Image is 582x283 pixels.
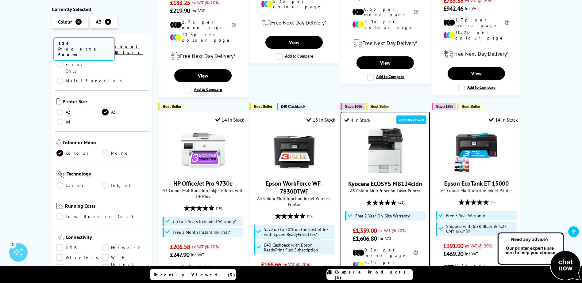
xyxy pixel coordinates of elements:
span: inc VAT [191,252,204,258]
a: reset filters [115,43,143,55]
span: inc VAT [378,236,392,241]
span: A3 Colour Multifunction Inkjet Printer with HP Plus [162,187,244,199]
span: Save 16% [345,104,362,109]
span: £247.90 [170,251,189,259]
span: Printer Size [63,98,148,106]
a: A2 [56,109,102,115]
button: Best Seller [249,103,276,110]
div: 15 In Stock [306,117,335,123]
img: Running Costs [56,203,64,209]
span: Colour [58,19,72,25]
div: 14 In Stock [489,117,518,123]
a: Inkjet [102,182,148,189]
span: Save 18% [436,104,453,109]
div: modal_delivery [253,14,335,31]
a: Colour [56,150,102,157]
a: A4 [56,119,102,125]
span: Compare Products (3) [335,269,413,280]
a: View [448,67,505,80]
img: HP OfficeJet Pro 9730e [180,127,226,173]
img: Connectivity [56,234,64,240]
a: Epson EcoTank ET-15000 [444,179,509,187]
img: Kyocera ECOSYS M8124cidn [362,128,408,174]
li: 4.0p per colour page [352,19,418,30]
div: Currently Selected [52,6,152,12]
label: Add to Compare [367,74,404,81]
a: Laser [56,182,102,189]
a: Kyocera ECOSYS M8124cidn [348,180,422,188]
button: Save 18% [432,103,456,110]
span: inc VAT [465,251,478,257]
span: Free 2 Year On-Site Warranty [355,213,410,218]
span: Free 3 Month Instant Ink Trial* [173,230,230,235]
span: Connectivity [66,234,148,242]
span: Recently Viewed (5) [154,272,235,277]
span: £166.66 [261,261,281,269]
a: View [174,69,231,82]
span: £469.20 [443,250,463,258]
button: Best Seller [457,103,483,110]
img: Epson EcoTank ET-15000 [453,127,499,173]
span: Save up to 70% on the Cost of Ink with Epson ReadyPrint Flex* [264,227,333,237]
span: ex VAT @ 20% [378,228,406,233]
a: Epson WorkForce WF-7830DTWF [266,179,323,195]
span: Shipped with 6.2K Black & 5.2k CMY Inks* [446,224,515,234]
div: 14 In Stock [215,117,244,123]
img: Colour or Mono [56,139,61,145]
a: View [357,56,414,69]
span: Up to 3 Years Extended Warranty* [173,219,237,224]
img: Technology [56,171,65,178]
li: 10.2p per colour page [443,30,509,41]
img: Printer Size [56,98,61,104]
button: Best Seller [366,103,392,110]
a: USB [56,245,102,251]
a: Mopria [102,264,148,271]
li: 0.3p per mono page [443,262,509,274]
span: £206.58 [170,243,190,251]
div: Recently viewed [396,115,426,124]
button: Save 16% [341,103,365,110]
label: Add to Compare [185,87,222,93]
span: Running Costs [65,203,148,210]
a: Wireless [56,255,102,261]
a: Epson EcoTank ET-15000 [453,168,499,175]
span: A3 Colour Multifunction Inkjet Wireless Printer [253,195,335,207]
span: £942.46 [443,5,463,13]
span: inc VAT [465,6,478,11]
a: Compare Products (3) [326,269,413,280]
a: Multifunction [56,77,123,84]
span: inc VAT [191,8,205,13]
span: (6) [491,196,495,208]
div: 4 In Stock [344,117,371,123]
span: £1,606.80 [353,235,377,243]
span: Colour or Mono [63,139,148,147]
span: £40 Cashback [281,104,305,109]
img: Epson WorkForce WF-7830DTWF [271,127,317,173]
a: HP OfficeJet Pro 9730e [173,179,233,187]
span: (18) [216,202,222,214]
span: Best Seller [163,104,181,109]
div: 2 [9,241,16,248]
span: Best Seller [254,104,272,109]
span: £391.00 [443,242,463,250]
span: 124 Products Found [53,37,115,61]
span: A3 Colour Multifunction Laser Printer [344,188,426,194]
span: ex VAT @ 20% [191,244,219,250]
a: Low Running Cost [56,213,148,220]
li: 0.5p per mono page [352,6,418,17]
span: £1,339.00 [353,227,377,235]
label: Add to Compare [458,85,495,91]
li: 2.7p per mono page [170,19,236,30]
li: 10.3p per colour page [170,32,236,43]
span: (15) [307,210,313,222]
li: 0.5p per mono page [353,247,418,258]
a: Airprint [56,264,102,271]
span: ex VAT @ 20% [465,243,492,249]
span: (12) [398,197,404,208]
button: £40 Cashback [277,103,308,110]
a: View [265,36,322,49]
img: Open Live Chat window [496,232,582,282]
a: HP OfficeJet Pro 9730e [180,168,226,175]
span: £40 Cashback with Epson ReadyPrint Flex Subscription [264,243,333,252]
span: Best Seller [370,104,389,109]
